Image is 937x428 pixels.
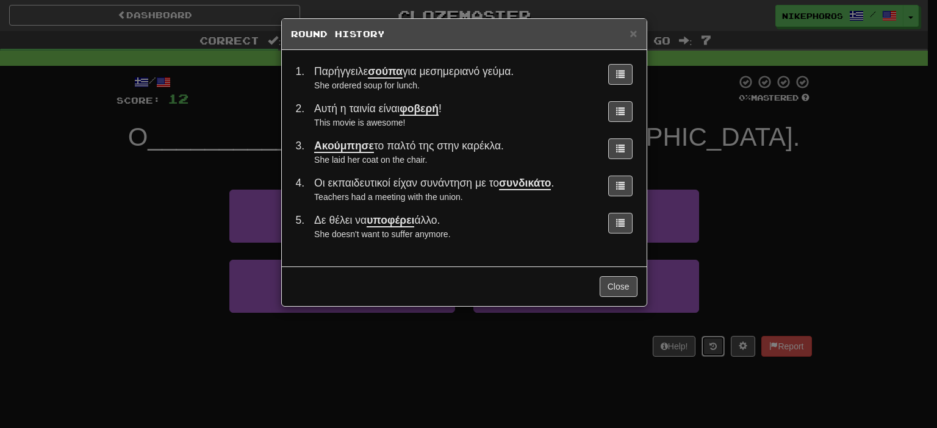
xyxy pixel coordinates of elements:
[314,140,374,153] u: Ακούμπησε
[291,96,310,134] td: 2 .
[314,177,554,190] span: Οι εκπαιδευτικοί είχαν συνάντηση με το .
[291,208,310,245] td: 5 .
[600,276,637,297] button: Close
[314,102,442,116] span: Αυτή η ταινία είναι !
[291,59,310,96] td: 1 .
[400,102,439,116] u: φοβερή
[630,27,637,40] button: Close
[367,214,414,227] u: υποφέρει
[314,140,504,153] span: το παλτό της στην καρέκλα.
[314,191,593,203] div: Teachers had a meeting with the union.
[314,228,593,240] div: She doesn't want to suffer anymore.
[499,177,551,190] u: συνδικάτο
[314,116,593,129] div: This movie is awesome!
[368,65,403,79] u: σούπα
[314,214,440,227] span: Δε θέλει να άλλο.
[291,28,637,40] h5: Round History
[314,65,514,79] span: Παρήγγειλε για μεσημεριανό γεύμα.
[291,134,310,171] td: 3 .
[314,79,593,91] div: She ordered soup for lunch.
[291,171,310,208] td: 4 .
[630,26,637,40] span: ×
[314,154,593,166] div: She laid her coat on the chair.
